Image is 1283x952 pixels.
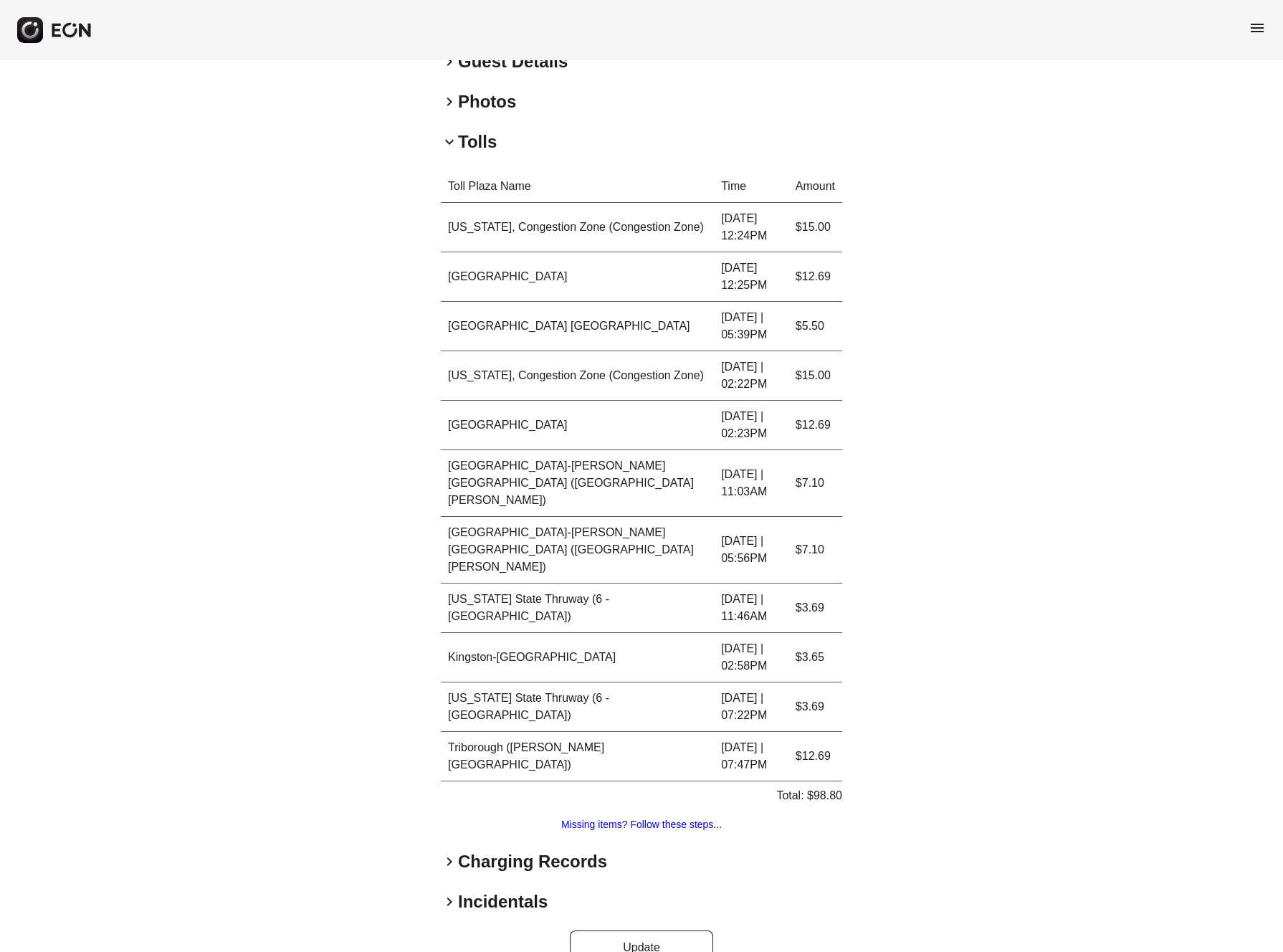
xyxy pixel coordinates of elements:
[441,732,714,781] td: Triborough ([PERSON_NAME][GEOGRAPHIC_DATA])
[714,351,788,401] td: [DATE] | 02:22PM
[788,302,842,351] td: $5.50
[788,401,842,450] td: $12.69
[714,517,788,584] td: [DATE] | 05:56PM
[441,133,458,151] span: keyboard_arrow_down
[788,584,842,633] td: $3.69
[441,252,714,302] td: [GEOGRAPHIC_DATA]
[458,90,516,113] h2: Photos
[788,252,842,302] td: $12.69
[788,732,842,781] td: $12.69
[441,203,714,252] td: [US_STATE], Congestion Zone (Congestion Zone)
[458,850,607,873] h2: Charging Records
[441,633,714,682] td: Kingston-[GEOGRAPHIC_DATA]
[441,53,458,70] span: keyboard_arrow_right
[458,130,497,153] h2: Tolls
[458,50,568,73] h2: Guest Details
[714,401,788,450] td: [DATE] | 02:23PM
[714,171,788,203] th: Time
[776,787,842,804] p: Total: $98.80
[714,633,788,682] td: [DATE] | 02:58PM
[714,450,788,517] td: [DATE] | 11:03AM
[441,853,458,870] span: keyboard_arrow_right
[788,682,842,732] td: $3.69
[788,203,842,252] td: $15.00
[714,302,788,351] td: [DATE] | 05:39PM
[1249,19,1266,37] span: menu
[458,890,548,913] h2: Incidentals
[788,171,842,203] th: Amount
[441,171,714,203] th: Toll Plaza Name
[788,517,842,584] td: $7.10
[788,351,842,401] td: $15.00
[441,351,714,401] td: [US_STATE], Congestion Zone (Congestion Zone)
[714,252,788,302] td: [DATE] 12:25PM
[714,584,788,633] td: [DATE] | 11:46AM
[561,819,722,830] a: Missing items? Follow these steps...
[714,732,788,781] td: [DATE] | 07:47PM
[441,682,714,732] td: [US_STATE] State Thruway (6 - [GEOGRAPHIC_DATA])
[441,302,714,351] td: [GEOGRAPHIC_DATA] [GEOGRAPHIC_DATA]
[788,633,842,682] td: $3.65
[714,682,788,732] td: [DATE] | 07:22PM
[441,401,714,450] td: [GEOGRAPHIC_DATA]
[441,893,458,910] span: keyboard_arrow_right
[441,93,458,110] span: keyboard_arrow_right
[441,517,714,584] td: [GEOGRAPHIC_DATA]-[PERSON_NAME][GEOGRAPHIC_DATA] ([GEOGRAPHIC_DATA][PERSON_NAME])
[441,450,714,517] td: [GEOGRAPHIC_DATA]-[PERSON_NAME][GEOGRAPHIC_DATA] ([GEOGRAPHIC_DATA][PERSON_NAME])
[788,450,842,517] td: $7.10
[714,203,788,252] td: [DATE] 12:24PM
[441,584,714,633] td: [US_STATE] State Thruway (6 - [GEOGRAPHIC_DATA])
